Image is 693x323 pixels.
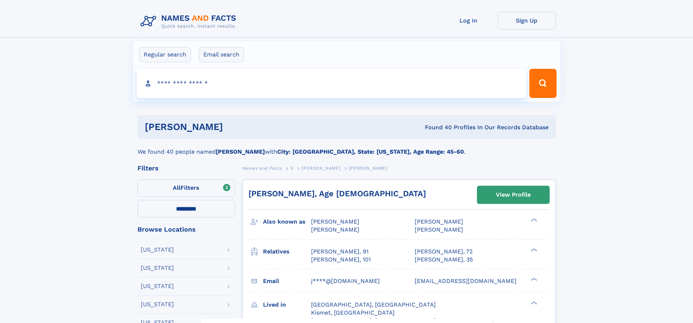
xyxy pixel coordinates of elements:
[415,218,463,225] span: [PERSON_NAME]
[477,186,549,204] a: View Profile
[138,180,235,197] label: Filters
[263,216,311,228] h3: Also known as
[141,283,174,289] div: [US_STATE]
[141,247,174,253] div: [US_STATE]
[415,248,473,256] a: [PERSON_NAME], 72
[138,226,235,233] div: Browse Locations
[248,189,426,198] a: [PERSON_NAME], Age [DEMOGRAPHIC_DATA]
[138,12,242,31] img: Logo Names and Facts
[311,256,371,264] a: [PERSON_NAME], 101
[302,166,340,171] span: [PERSON_NAME]
[415,256,473,264] a: [PERSON_NAME], 35
[311,248,369,256] a: [PERSON_NAME], 91
[529,69,556,98] button: Search Button
[277,148,464,155] b: City: [GEOGRAPHIC_DATA], State: [US_STATE], Age Range: 45-60
[311,301,436,308] span: [GEOGRAPHIC_DATA], [GEOGRAPHIC_DATA]
[311,309,395,316] span: Kismet, [GEOGRAPHIC_DATA]
[263,299,311,311] h3: Lived in
[496,186,531,203] div: View Profile
[173,184,180,191] span: All
[529,277,538,281] div: ❯
[529,218,538,222] div: ❯
[290,166,294,171] span: S
[199,47,244,62] label: Email search
[216,148,265,155] b: [PERSON_NAME]
[349,166,388,171] span: [PERSON_NAME]
[137,69,526,98] input: search input
[141,265,174,271] div: [US_STATE]
[324,123,549,131] div: Found 40 Profiles In Our Records Database
[439,12,498,29] a: Log In
[529,247,538,252] div: ❯
[145,122,324,131] h1: [PERSON_NAME]
[311,226,359,233] span: [PERSON_NAME]
[263,275,311,287] h3: Email
[415,226,463,233] span: [PERSON_NAME]
[242,164,282,173] a: Names and Facts
[263,245,311,258] h3: Relatives
[141,302,174,307] div: [US_STATE]
[415,277,517,284] span: [EMAIL_ADDRESS][DOMAIN_NAME]
[498,12,556,29] a: Sign Up
[138,165,235,172] div: Filters
[529,300,538,305] div: ❯
[311,218,359,225] span: [PERSON_NAME]
[290,164,294,173] a: S
[138,139,556,156] div: We found 40 people named with .
[302,164,340,173] a: [PERSON_NAME]
[139,47,191,62] label: Regular search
